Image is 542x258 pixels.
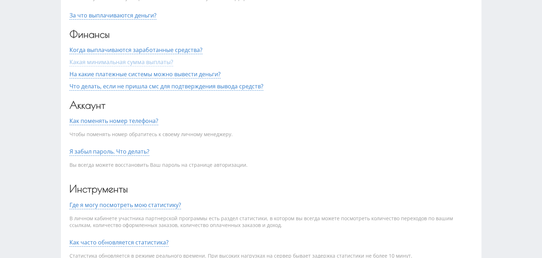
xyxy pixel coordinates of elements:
[69,58,173,66] span: Какая минимальная сумма выплаты?
[69,202,181,208] button: Где я могу посмотреть мою статистику?
[69,209,473,234] div: В личном кабинете участника партнерской программы есть раздел статистики, в котором вы всегда мож...
[69,156,473,174] div: Вы всегда можете восстановить Ваш пароль на странице авторизации.
[69,148,149,156] span: Я забыл пароль. Что делать?
[69,47,202,53] button: Когда выплачиваются заработанные средства?
[69,82,263,91] span: Что делать, если не пришла смс для подтверждения вывода средств?
[69,83,263,89] button: Что делать, если не пришла смс для подтверждения вывода средств?
[69,239,169,246] button: Как часто обновляется статистика?
[69,71,221,77] button: На какие платежные системы можно вывести деньги?
[69,238,169,247] span: Как часто обновляется статистика?
[69,125,473,144] div: Чтобы поменять номер обратитесь к своему личному менеджеру.
[69,118,158,124] button: Как поменять номер телефона?
[69,100,473,109] h3: Аккаунт
[69,12,156,19] button: За что выплачиваются деньги?
[69,11,156,20] span: За что выплачиваются деньги?
[69,59,173,65] button: Какая минимальная сумма выплаты?
[69,30,473,38] h3: Финансы
[69,148,149,155] button: Я забыл пароль. Что делать?
[69,201,181,209] span: Где я могу посмотреть мою статистику?
[69,184,473,193] h3: Инструменты
[69,117,158,125] span: Как поменять номер телефона?
[69,70,221,78] span: На какие платежные системы можно вывести деньги?
[69,46,202,54] span: Когда выплачиваются заработанные средства?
